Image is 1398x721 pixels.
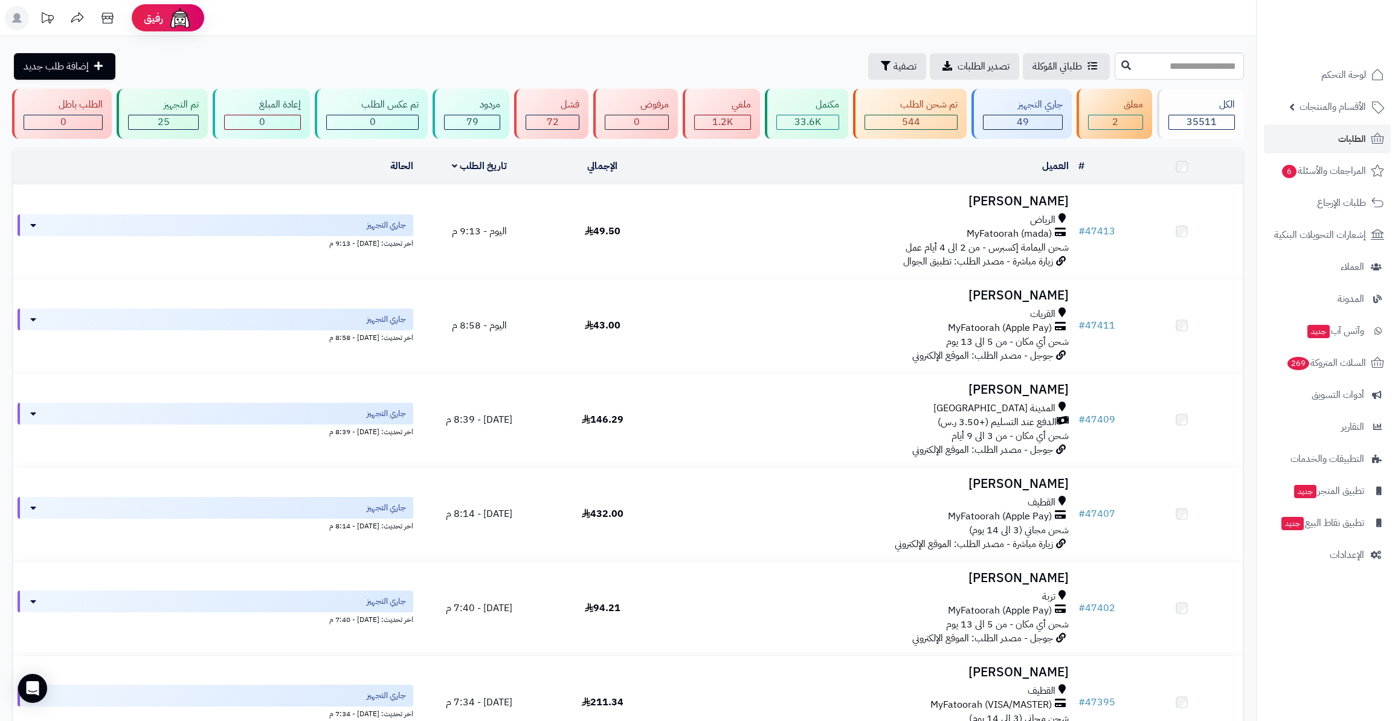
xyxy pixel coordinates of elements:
span: 432.00 [582,507,623,521]
a: المدونة [1264,284,1391,313]
a: تحديثات المنصة [32,6,62,33]
div: مكتمل [776,98,839,112]
h3: [PERSON_NAME] [669,665,1069,679]
span: العملاء [1341,258,1364,275]
div: 0 [24,115,102,129]
img: ai-face.png [168,6,192,30]
span: 33.6K [794,115,821,129]
span: تطبيق نقاط البيع [1280,514,1364,531]
a: #47413 [1078,224,1115,239]
span: شحن أي مكان - من 5 الى 13 يوم [946,617,1069,632]
a: معلق 2 [1074,89,1154,139]
a: الكل35511 [1155,89,1246,139]
div: 1153 [695,115,750,129]
span: السلات المتروكة [1286,354,1366,371]
div: 544 [865,115,956,129]
a: إعادة المبلغ 0 [210,89,312,139]
a: #47395 [1078,695,1115,710]
span: القريات [1030,307,1055,321]
span: الرياض [1030,213,1055,227]
span: جديد [1307,325,1330,338]
span: 94.21 [585,601,620,615]
a: العميل [1042,159,1069,173]
a: السلات المتروكة269 [1264,348,1391,377]
span: لوحة التحكم [1321,66,1366,83]
span: 35511 [1187,115,1217,129]
span: وآتس آب [1306,322,1364,339]
span: 49 [1017,115,1029,129]
span: 2 [1112,115,1118,129]
div: مردود [444,98,500,112]
a: المراجعات والأسئلة6 [1264,156,1391,185]
span: # [1078,224,1085,239]
span: تصفية [894,59,916,74]
a: الإجمالي [587,159,617,173]
div: تم عكس الطلب [326,98,419,112]
a: طلباتي المُوكلة [1023,53,1110,80]
div: اخر تحديث: [DATE] - 9:13 م [18,236,413,249]
span: 49.50 [585,224,620,239]
div: مرفوض [605,98,668,112]
span: شحن مجاني (3 الى 14 يوم) [969,523,1069,537]
span: الطلبات [1338,130,1366,147]
a: إضافة طلب جديد [14,53,115,80]
span: MyFatoorah (Apple Pay) [948,510,1052,524]
a: الطلبات [1264,124,1391,153]
span: MyFatoorah (Apple Pay) [948,604,1052,618]
span: # [1078,318,1085,333]
span: الإعدادات [1330,546,1364,563]
span: تصدير الطلبات [958,59,1010,74]
a: إشعارات التحويلات البنكية [1264,220,1391,249]
span: أدوات التسويق [1312,386,1364,403]
span: إضافة طلب جديد [24,59,89,74]
a: الحالة [390,159,413,173]
a: # [1078,159,1084,173]
a: #47411 [1078,318,1115,333]
span: رفيق [144,11,163,25]
span: [DATE] - 7:40 م [446,601,512,615]
div: تم التجهيز [128,98,198,112]
a: #47402 [1078,601,1115,615]
a: الإعدادات [1264,540,1391,569]
span: MyFatoorah (VISA/MASTER) [930,698,1052,712]
span: 0 [634,115,640,129]
span: طلباتي المُوكلة [1032,59,1082,74]
span: 1.2K [712,115,733,129]
span: # [1078,412,1085,427]
span: التقارير [1341,418,1364,435]
span: 43.00 [585,318,620,333]
a: #47407 [1078,507,1115,521]
a: مرفوض 0 [591,89,680,139]
span: 72 [547,115,559,129]
span: 79 [466,115,478,129]
div: 2 [1089,115,1142,129]
div: 49 [984,115,1062,129]
span: التطبيقات والخدمات [1290,450,1364,467]
a: تاريخ الطلب [452,159,507,173]
a: العملاء [1264,252,1391,281]
h3: [PERSON_NAME] [669,383,1069,397]
span: جوجل - مصدر الطلب: الموقع الإلكتروني [912,443,1053,457]
span: شحن أي مكان - من 5 الى 13 يوم [946,335,1069,349]
a: مردود 79 [430,89,511,139]
div: 0 [225,115,300,129]
div: 79 [445,115,499,129]
span: [DATE] - 8:14 م [446,507,512,521]
span: [DATE] - 7:34 م [446,695,512,710]
a: جاري التجهيز 49 [969,89,1074,139]
div: إعادة المبلغ [224,98,301,112]
div: تم شحن الطلب [865,98,957,112]
div: 0 [605,115,668,129]
a: مكتمل 33.6K [762,89,851,139]
div: اخر تحديث: [DATE] - 8:58 م [18,330,413,343]
h3: [PERSON_NAME] [669,477,1069,491]
span: اليوم - 8:58 م [452,318,507,333]
h3: [PERSON_NAME] [669,571,1069,585]
span: 269 [1287,357,1309,370]
span: جديد [1281,517,1304,530]
a: فشل 72 [512,89,591,139]
span: القطيف [1028,496,1055,510]
div: 0 [327,115,418,129]
span: # [1078,507,1085,521]
a: تم التجهيز 25 [114,89,210,139]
